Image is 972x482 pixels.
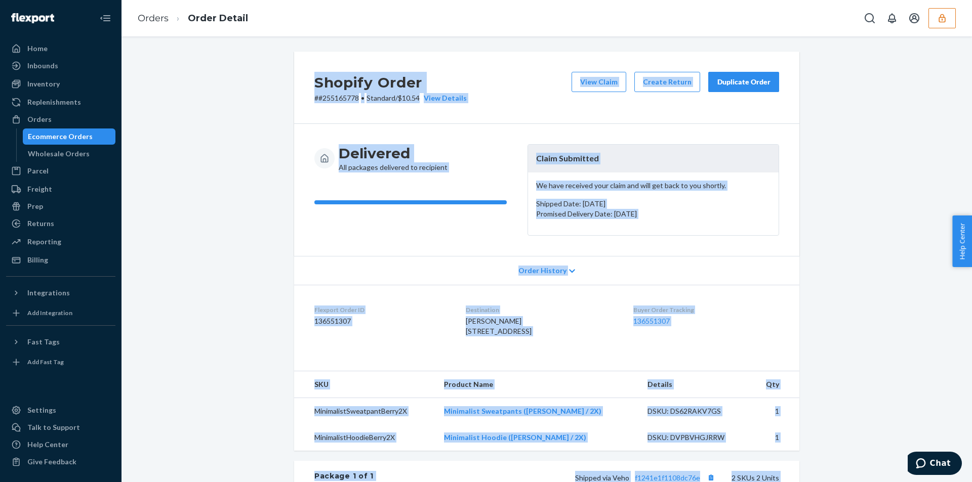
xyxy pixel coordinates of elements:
[27,422,80,432] div: Talk to Support
[294,371,436,398] th: SKU
[633,317,670,325] a: 136551307
[27,405,56,415] div: Settings
[339,144,448,162] h3: Delivered
[27,201,43,211] div: Prep
[27,358,64,366] div: Add Fast Tag
[367,94,395,102] span: Standard
[339,144,448,172] div: All packages delivered to recipient
[23,128,116,145] a: Ecommerce Orders
[6,111,115,127] a: Orders
[639,371,751,398] th: Details
[6,58,115,74] a: Inbounds
[27,79,60,89] div: Inventory
[444,407,601,415] a: Minimalist Sweatpants ([PERSON_NAME] / 2X)
[444,433,586,442] a: Minimalist Hoodie ([PERSON_NAME] / 2X)
[6,402,115,418] a: Settings
[138,13,169,24] a: Orders
[536,199,771,209] p: Shipped Date: [DATE]
[647,406,743,416] div: DSKU: DS62RAKV7GS
[6,215,115,232] a: Returns
[27,114,52,124] div: Orders
[27,97,81,107] div: Replenishments
[314,93,467,103] p: # #255165778 / $10.54
[95,8,115,28] button: Close Navigation
[717,77,771,87] div: Duplicate Order
[314,316,450,326] dd: 136551307
[6,163,115,179] a: Parcel
[6,40,115,57] a: Home
[27,309,72,317] div: Add Integration
[908,452,962,477] iframe: Opens a widget where you can chat to one of our agents
[708,72,779,92] button: Duplicate Order
[466,317,532,335] span: [PERSON_NAME] [STREET_ADDRESS]
[633,305,779,314] dt: Buyer Order Tracking
[466,305,617,314] dt: Destination
[6,354,115,370] a: Add Fast Tag
[6,334,115,350] button: Fast Tags
[6,285,115,301] button: Integrations
[27,43,48,54] div: Home
[27,61,58,71] div: Inbounds
[6,454,115,470] button: Give Feedback
[27,288,70,298] div: Integrations
[904,8,924,28] button: Open account menu
[6,419,115,435] button: Talk to Support
[647,432,743,443] div: DSKU: DVPBVHGJRRW
[528,145,779,172] header: Claim Submitted
[634,72,700,92] button: Create Return
[751,398,799,424] td: 1
[6,76,115,92] a: Inventory
[27,440,68,450] div: Help Center
[314,305,450,314] dt: Flexport Order ID
[27,166,49,176] div: Parcel
[28,132,93,142] div: Ecommerce Orders
[536,209,771,219] p: Promised Delivery Date: [DATE]
[572,72,626,92] button: View Claim
[6,181,115,197] a: Freight
[882,8,902,28] button: Open notifications
[420,93,467,103] button: View Details
[27,337,60,347] div: Fast Tags
[314,72,467,93] h2: Shopify Order
[27,184,52,194] div: Freight
[952,215,972,267] button: Help Center
[436,371,639,398] th: Product Name
[294,398,436,424] td: MinimalistSweatpantBerry2X
[361,94,364,102] span: •
[860,8,880,28] button: Open Search Box
[6,94,115,110] a: Replenishments
[27,255,48,265] div: Billing
[188,13,248,24] a: Order Detail
[6,252,115,268] a: Billing
[518,266,566,276] span: Order History
[27,218,54,229] div: Returns
[536,181,771,191] p: We have received your claim and will get back to you shortly.
[28,149,90,159] div: Wholesale Orders
[11,13,54,23] img: Flexport logo
[6,234,115,250] a: Reporting
[635,473,700,482] a: f1241e1f1108dc76e
[6,436,115,453] a: Help Center
[751,424,799,451] td: 1
[751,371,799,398] th: Qty
[27,457,76,467] div: Give Feedback
[130,4,256,33] ol: breadcrumbs
[6,305,115,321] a: Add Integration
[294,424,436,451] td: MinimalistHoodieBerry2X
[23,146,116,162] a: Wholesale Orders
[6,198,115,214] a: Prep
[27,237,61,247] div: Reporting
[575,473,717,482] span: Shipped via Veho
